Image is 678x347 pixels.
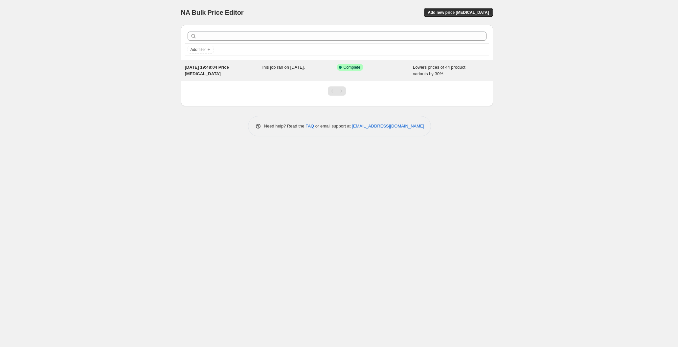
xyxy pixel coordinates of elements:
span: Lowers prices of 44 product variants by 30% [413,65,465,76]
span: Add filter [191,47,206,52]
nav: Pagination [328,86,346,96]
span: NA Bulk Price Editor [181,9,244,16]
span: This job ran on [DATE]. [261,65,305,70]
a: FAQ [305,124,314,128]
span: [DATE] 19:48:04 Price [MEDICAL_DATA] [185,65,229,76]
a: [EMAIL_ADDRESS][DOMAIN_NAME] [352,124,424,128]
span: Add new price [MEDICAL_DATA] [428,10,489,15]
button: Add new price [MEDICAL_DATA] [424,8,493,17]
span: or email support at [314,124,352,128]
span: Complete [344,65,360,70]
button: Add filter [188,46,214,54]
span: Need help? Read the [264,124,306,128]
